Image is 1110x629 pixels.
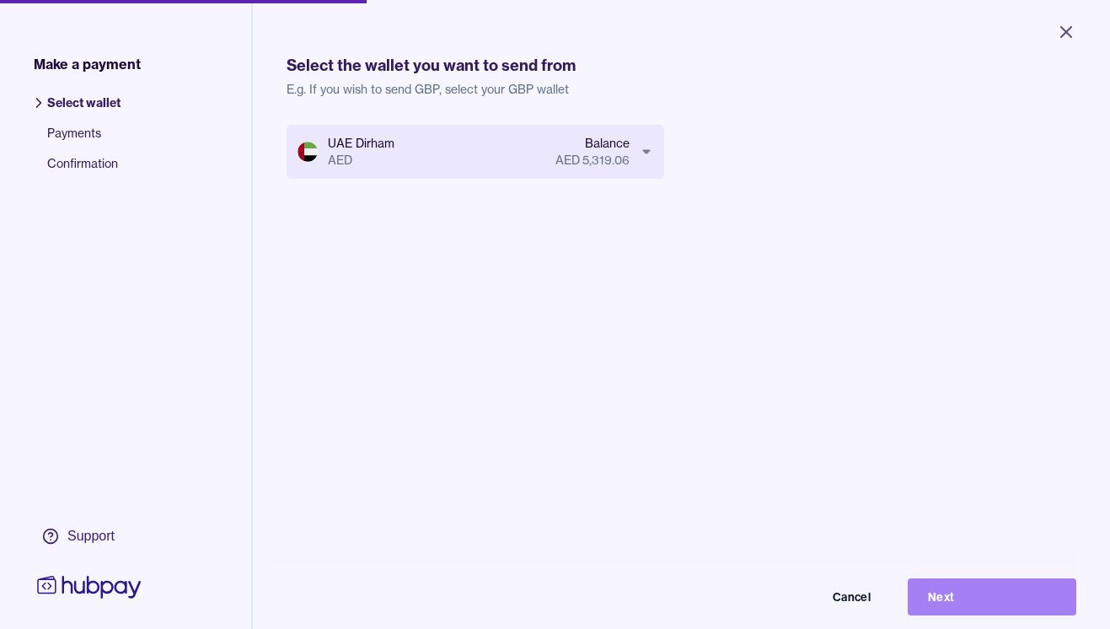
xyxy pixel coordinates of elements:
p: E.g. If you wish to send GBP, select your GBP wallet [287,81,1076,98]
span: Make a payment [34,54,141,74]
a: Support [34,519,145,554]
h1: Select the wallet you want to send from [287,54,1076,78]
button: Next [908,578,1076,616]
span: Select wallet [47,94,121,125]
span: Confirmation [47,155,121,185]
button: Close [1036,13,1097,51]
button: Cancel [722,578,891,616]
span: Payments [47,125,121,155]
div: Support [67,527,115,546]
